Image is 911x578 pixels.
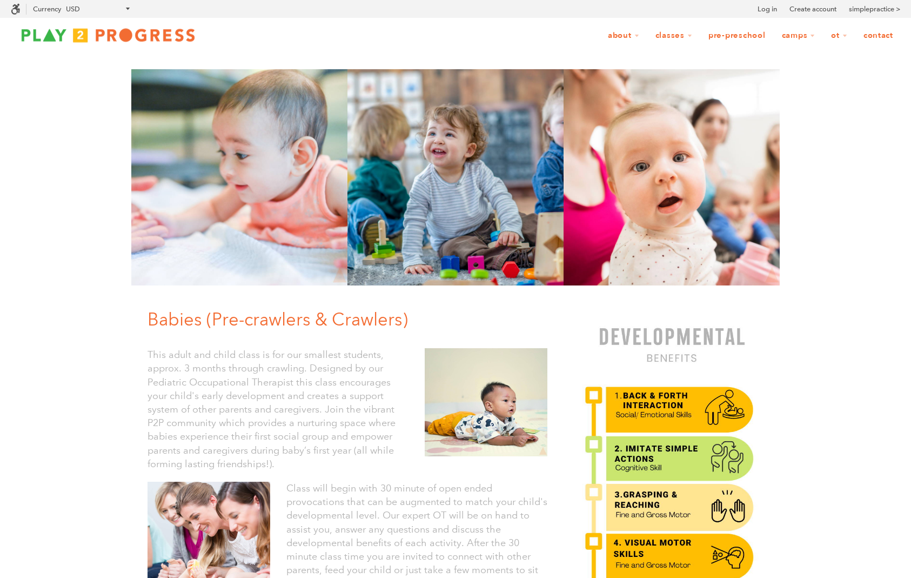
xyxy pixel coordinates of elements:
a: simplepractice > [849,4,900,15]
a: OT [824,25,854,46]
a: Log in [758,4,777,15]
a: Contact [856,25,900,46]
h1: Babies (Pre-crawlers & Crawlers) [148,307,555,332]
a: About [601,25,646,46]
label: Currency [33,5,61,13]
a: Camps [775,25,822,46]
a: Create account [789,4,836,15]
font: This adult and child class is for our smallest students, approx. 3 months through crawling. Desig... [148,349,396,470]
a: Classes [648,25,699,46]
a: Pre-Preschool [701,25,773,46]
img: Play2Progress logo [11,24,205,46]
